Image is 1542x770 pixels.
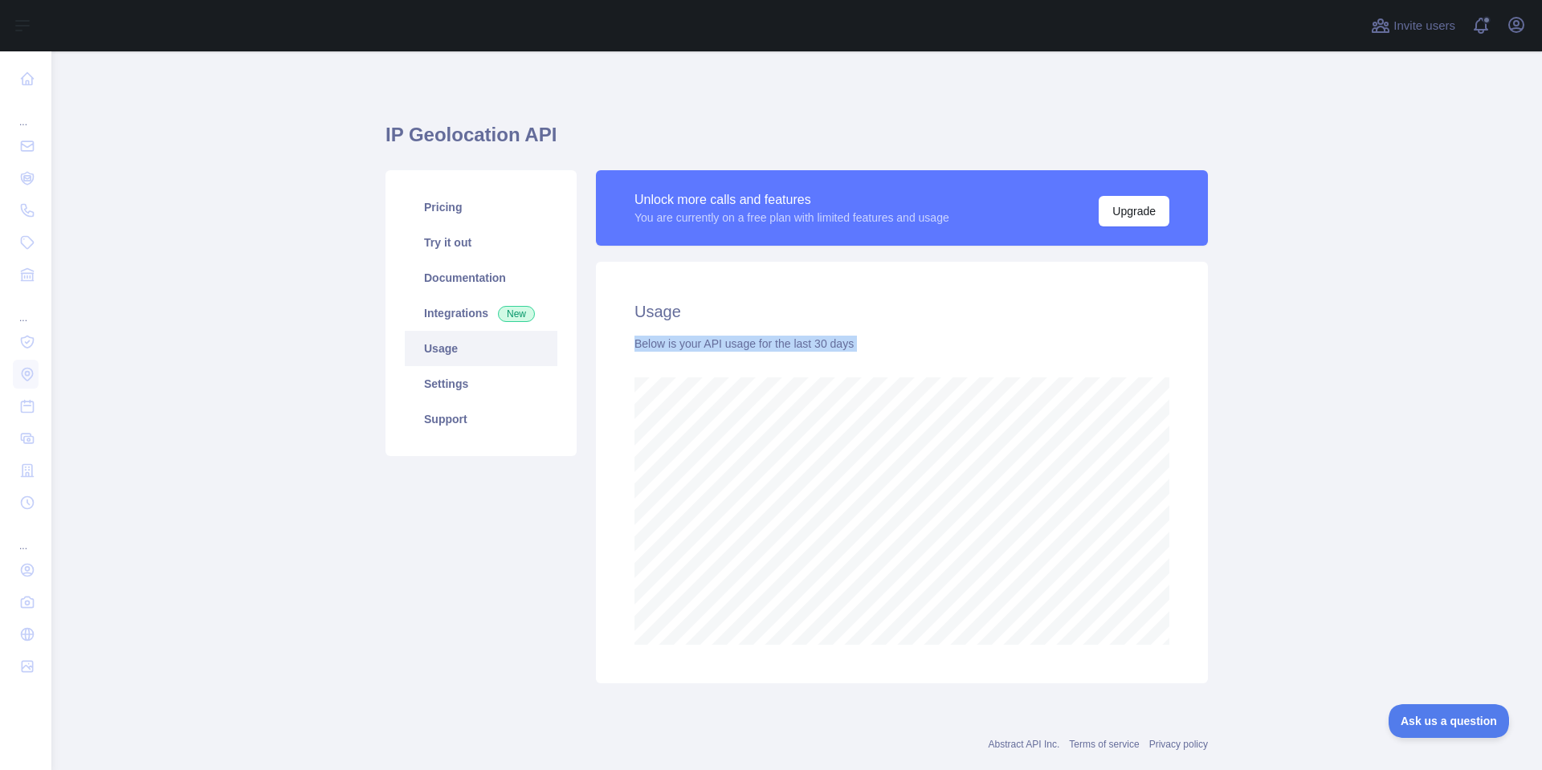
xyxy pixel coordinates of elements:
[405,401,557,437] a: Support
[405,295,557,331] a: Integrations New
[13,96,39,128] div: ...
[405,366,557,401] a: Settings
[498,306,535,322] span: New
[634,300,1169,323] h2: Usage
[405,225,557,260] a: Try it out
[13,292,39,324] div: ...
[405,331,557,366] a: Usage
[1368,13,1458,39] button: Invite users
[405,260,557,295] a: Documentation
[405,189,557,225] a: Pricing
[634,336,1169,352] div: Below is your API usage for the last 30 days
[989,739,1060,750] a: Abstract API Inc.
[1099,196,1169,226] button: Upgrade
[634,190,949,210] div: Unlock more calls and features
[634,210,949,226] div: You are currently on a free plan with limited features and usage
[13,520,39,552] div: ...
[1149,739,1208,750] a: Privacy policy
[1393,17,1455,35] span: Invite users
[385,122,1208,161] h1: IP Geolocation API
[1069,739,1139,750] a: Terms of service
[1389,704,1510,738] iframe: Toggle Customer Support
